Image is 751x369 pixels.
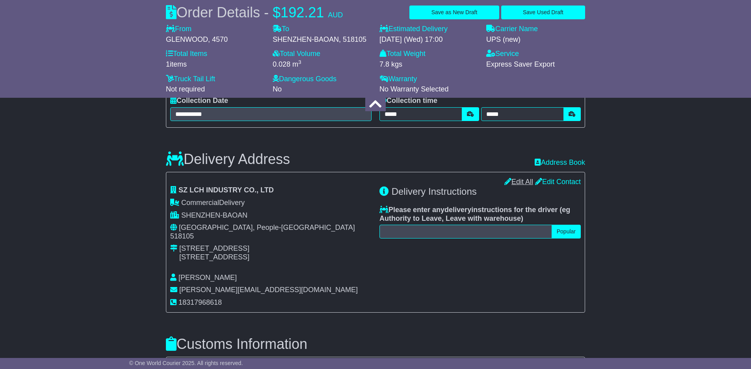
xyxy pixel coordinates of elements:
div: Order Details - [166,4,343,21]
label: Total Weight [379,50,426,58]
a: Edit All [504,178,533,186]
span: [PERSON_NAME][EMAIL_ADDRESS][DOMAIN_NAME] [179,286,358,294]
label: Service [486,50,519,58]
span: [PERSON_NAME] [178,274,237,281]
label: Please enter any instructions for the driver ( ) [379,206,581,223]
span: 0.028 [273,60,290,68]
label: Dangerous Goods [273,75,336,84]
div: Express Saver Export [486,60,585,69]
span: Delivery Instructions [392,186,477,197]
span: 7.8 [379,60,389,68]
h3: Delivery Address [166,151,290,167]
label: From [166,25,191,34]
button: Save as New Draft [409,6,499,19]
button: Save Used Draft [501,6,585,19]
span: No Warranty Selected [379,85,448,93]
a: Edit Contact [535,178,581,186]
span: [GEOGRAPHIC_DATA], People-[GEOGRAPHIC_DATA] [179,224,355,231]
span: Commercial [181,199,219,207]
span: GLENWOOD [166,35,208,43]
span: , 518105 [339,35,366,43]
div: UPS (new) [486,35,585,44]
span: SHENZHEN-BAOAN [181,211,247,219]
span: m [292,60,301,68]
span: SHENZHEN-BAOAN [273,35,339,43]
div: items [166,60,265,69]
h3: Customs Information [166,336,585,352]
span: , 4570 [208,35,228,43]
span: 18317968618 [178,298,222,306]
span: 1 [166,60,170,68]
label: Carrier Name [486,25,538,34]
span: SZ LCH INDUSTRY CO., LTD [178,186,274,194]
span: $ [273,4,281,20]
span: eg Authority to Leave, Leave with warehouse [379,206,570,222]
label: Total Items [166,50,207,58]
div: [DATE] (Wed) 17:00 [379,35,478,44]
label: Warranty [379,75,417,84]
a: Address Book [535,158,585,166]
div: [STREET_ADDRESS] [179,244,249,253]
label: To [273,25,289,34]
div: [STREET_ADDRESS] [179,253,249,262]
div: Delivery [170,199,372,207]
span: © One World Courier 2025. All rights reserved. [129,360,243,366]
span: 518105 [170,232,194,240]
span: kgs [391,60,402,68]
label: Total Volume [273,50,320,58]
span: delivery [444,206,471,214]
label: Estimated Delivery [379,25,478,34]
label: Truck Tail Lift [166,75,215,84]
span: 192.21 [281,4,324,20]
button: Popular [552,225,581,239]
sup: 3 [298,59,301,65]
label: Collection Date [170,97,228,105]
span: Not required [166,85,205,93]
span: AUD [328,11,343,19]
span: No [273,85,282,93]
